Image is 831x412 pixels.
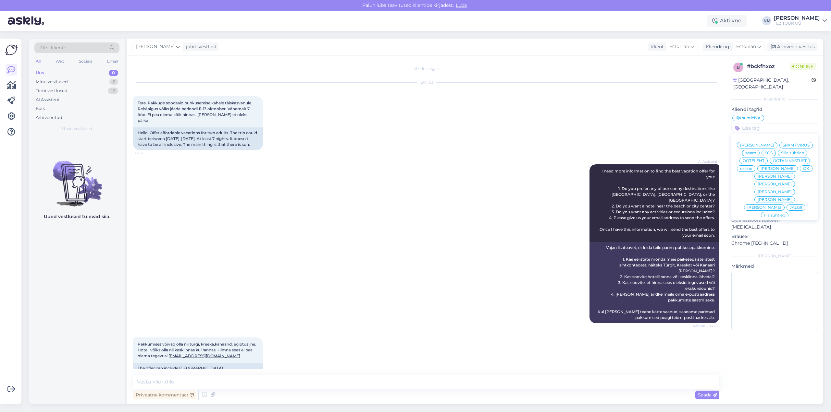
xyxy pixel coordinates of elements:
span: Ilja suhtleb [736,116,757,120]
div: Klienditugi [703,43,731,50]
p: Märkmed [731,263,818,270]
span: AI Assistent [693,159,717,164]
p: [MEDICAL_DATA] [731,224,818,230]
a: [EMAIL_ADDRESS][DOMAIN_NAME] [168,353,240,358]
div: NM [762,16,771,25]
span: [PERSON_NAME] [761,167,795,171]
span: Ilja suhtleb [764,213,785,217]
input: Lisa tag [731,123,818,133]
div: # bckfhxoz [747,63,790,70]
div: [PERSON_NAME] [731,253,818,259]
div: AI Assistent [36,97,60,103]
div: Kliendi info [731,96,818,102]
span: SOS [765,151,773,155]
span: online [740,167,752,171]
span: Uued vestlused [62,126,92,132]
span: Luba [454,2,469,8]
img: Askly Logo [5,44,18,56]
a: [PERSON_NAME]TEZ TOUR OÜ [774,16,827,26]
p: Chrome [TECHNICAL_ID] [731,240,818,247]
span: OOTELEHT [743,159,764,163]
div: Privaatne kommentaar [133,391,196,399]
div: Arhiveeritud [36,114,62,121]
span: Estonian [736,43,756,50]
div: Uus [36,70,44,76]
span: Nähtud ✓ 14:18 [693,324,717,328]
p: Uued vestlused tulevad siia. [44,213,110,220]
p: Kliendi tag'id [731,106,818,113]
span: [PERSON_NAME] [758,190,792,194]
span: [PERSON_NAME] [758,174,792,178]
div: 0 [109,70,118,76]
p: Brauser [731,233,818,240]
div: Tiimi vestlused [36,88,68,94]
div: Minu vestlused [36,79,68,85]
span: [PERSON_NAME] [740,143,774,147]
div: 12 [108,88,118,94]
p: Operatsioonisüsteem [731,217,818,224]
div: Email [106,57,119,65]
span: OOTAN VASTUST [773,159,807,163]
span: [PERSON_NAME] [758,182,792,186]
span: OK [803,167,809,171]
div: Klient [648,43,664,50]
span: Otsi kliente [40,44,66,51]
div: Socials [78,57,93,65]
div: [GEOGRAPHIC_DATA], [GEOGRAPHIC_DATA] [733,77,812,90]
div: Vestlus algas [133,66,719,72]
div: juhib vestlust [183,43,217,50]
div: 2 [109,79,118,85]
span: SPAM / VIRUS [783,143,810,147]
span: Saada [698,392,717,398]
span: JÄLGI! [790,206,802,209]
div: All [34,57,42,65]
span: spam [745,151,756,155]
span: Sille suhtleb [781,151,804,155]
span: [PERSON_NAME] [747,206,781,209]
span: [PERSON_NAME] [758,198,792,202]
span: 14:18 [135,150,159,155]
div: Vajan lisateavet, et leida teile parim puhkusepakkumine: 1. Kas eelistate mõnda meie päikesepaist... [589,242,719,323]
span: Estonian [669,43,689,50]
div: Hello. Offer affordable vacations for two adults. The trip could start between [DATE]-[DATE]. At ... [133,127,263,150]
span: I need more information to find the best vacation offer for you: 1. Do you prefer any of our sunn... [600,169,716,238]
span: Online [790,63,816,70]
span: b [737,65,740,70]
span: Tere. Pakkuge soodsaid puhkusereise kahele täiskasvanule. Reisi algus võiks jääda perioodi 11-13 ... [138,100,253,123]
div: Aktiivne [707,15,747,27]
div: Arhiveeri vestlus [767,42,817,51]
img: No chats [29,149,125,207]
div: TEZ TOUR OÜ [774,21,820,26]
span: Pakkumises võivad olla nii türgi, kreeka,kanaarid, egiptus jne. Hotell võiks olla nii kesklinnas ... [138,342,257,358]
div: The offer can include [GEOGRAPHIC_DATA], [GEOGRAPHIC_DATA], the Canaries, [GEOGRAPHIC_DATA], etc.... [133,363,263,397]
div: Kõik [36,105,45,112]
div: Web [54,57,66,65]
span: [PERSON_NAME] [136,43,175,50]
div: [DATE] [133,79,719,85]
div: [PERSON_NAME] [774,16,820,21]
